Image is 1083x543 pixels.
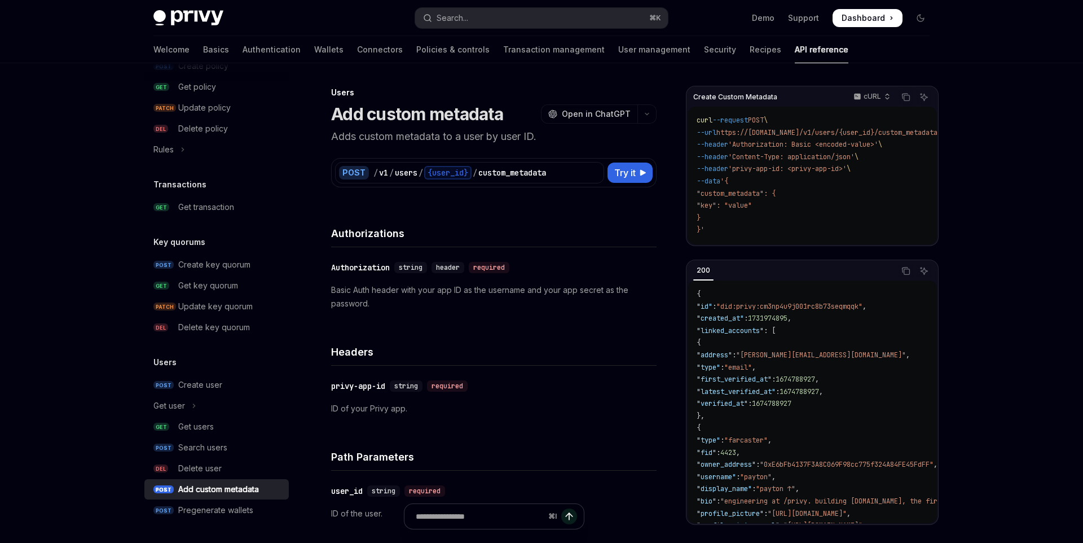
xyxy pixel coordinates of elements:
[748,399,752,408] span: :
[740,472,772,481] span: "payton"
[697,213,701,222] span: }
[153,83,169,91] span: GET
[864,92,881,101] p: cURL
[153,423,169,431] span: GET
[732,351,736,360] span: :
[372,487,395,496] span: string
[697,399,748,408] span: "verified_at"
[395,167,417,178] div: users
[697,164,728,173] span: --header
[178,300,253,313] div: Update key quorum
[203,36,229,63] a: Basics
[331,262,390,273] div: Authorization
[697,177,720,186] span: --data
[153,323,168,332] span: DEL
[756,484,795,493] span: "payton ↑"
[331,104,503,124] h1: Add custom metadata
[697,363,720,372] span: "type"
[847,509,851,518] span: ,
[379,167,388,178] div: v1
[704,36,736,63] a: Security
[697,484,752,493] span: "display_name"
[697,521,780,530] span: "profile_picture_url"
[144,119,289,139] a: DELDelete policy
[697,411,705,421] span: },
[416,504,544,529] input: Ask a question...
[724,436,768,445] span: "farcaster"
[697,116,712,125] span: curl
[847,87,895,107] button: cURL
[178,378,222,392] div: Create user
[331,129,657,144] p: Adds custom metadata to a user by user ID.
[649,14,661,23] span: ⌘ K
[153,303,176,311] span: PATCH
[697,225,705,234] span: }'
[697,351,732,360] span: "address"
[607,163,653,183] button: Try it
[760,460,934,469] span: "0xE6bFb4137F3A8C069F98cc775f324A84FE45FdFF"
[780,521,783,530] span: :
[697,472,736,481] span: "username"
[618,36,690,63] a: User management
[144,500,289,520] a: POSTPregenerate wallets
[697,326,764,335] span: "linked_accounts"
[373,167,378,178] div: /
[697,201,752,210] span: "key": "value"
[899,90,913,104] button: Copy the contents from the code block
[720,177,728,186] span: '{
[736,351,906,360] span: "[PERSON_NAME][EMAIL_ADDRESS][DOMAIN_NAME]"
[331,226,657,241] h4: Authorizations
[178,101,231,115] div: Update policy
[178,258,250,271] div: Create key quorum
[415,8,668,28] button: Open search
[815,375,819,384] span: ,
[697,375,772,384] span: "first_verified_at"
[153,36,190,63] a: Welcome
[153,178,206,191] h5: Transactions
[144,296,289,317] a: PATCHUpdate key quorum
[331,344,657,360] h4: Headers
[144,275,289,296] a: GETGet key quorum
[697,152,728,161] span: --header
[144,77,289,97] a: GETGet policy
[153,399,185,413] div: Get user
[917,264,931,278] button: Ask AI
[787,314,791,323] span: ,
[783,521,862,530] span: "[URL][DOMAIN_NAME]"
[153,104,176,112] span: PATCH
[178,483,259,496] div: Add custom metadata
[331,283,657,310] p: Basic Auth header with your app ID as the username and your app secret as the password.
[389,167,394,178] div: /
[697,314,744,323] span: "created_at"
[144,375,289,395] a: POSTCreate user
[768,436,772,445] span: ,
[437,11,468,25] div: Search...
[780,387,819,396] span: 1674788927
[728,164,847,173] span: 'privy-app-id: <privy-app-id>'
[178,279,238,292] div: Get key quorum
[419,167,423,178] div: /
[562,108,631,120] span: Open in ChatGPT
[697,460,756,469] span: "owner_address"
[357,36,403,63] a: Connectors
[862,302,866,311] span: ,
[243,36,301,63] a: Authentication
[144,317,289,338] a: DELDelete key quorum
[847,164,851,173] span: \
[153,381,174,389] span: POST
[178,80,216,94] div: Get policy
[772,375,776,384] span: :
[697,128,716,137] span: --url
[178,462,222,475] div: Delete user
[144,458,289,479] a: DELDelete user
[697,509,764,518] span: "profile_picture"
[788,12,819,24] a: Support
[153,282,169,290] span: GET
[469,262,509,273] div: required
[752,12,774,24] a: Demo
[404,485,445,497] div: required
[399,263,422,272] span: string
[776,375,815,384] span: 1674788927
[768,509,847,518] span: "[URL][DOMAIN_NAME]"
[614,166,636,179] span: Try it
